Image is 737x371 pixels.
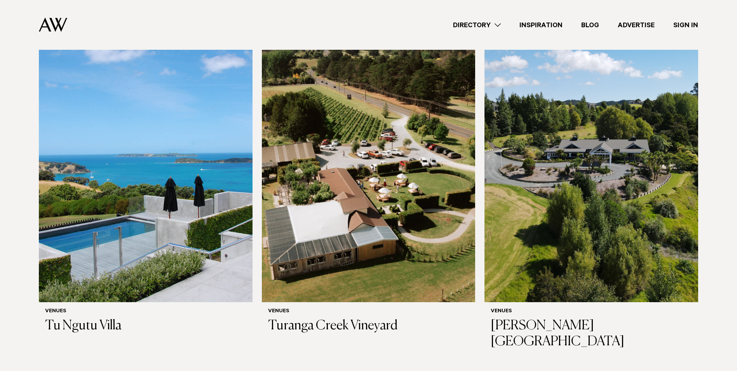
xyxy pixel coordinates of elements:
img: Auckland Weddings Venues | Woodhouse Mountain Lodge [484,16,698,302]
a: Blog [572,20,608,30]
h6: Venues [45,308,246,315]
a: Auckland Weddings Venues | Tu Ngutu Villa Venues Tu Ngutu Villa [39,16,253,340]
a: Advertise [608,20,664,30]
a: Inspiration [510,20,572,30]
h3: Tu Ngutu Villa [45,318,246,334]
a: Auckland Weddings Venues | Woodhouse Mountain Lodge Venues [PERSON_NAME][GEOGRAPHIC_DATA] [484,16,698,356]
h3: [PERSON_NAME][GEOGRAPHIC_DATA] [491,318,692,350]
a: Sign In [664,20,707,30]
h6: Venues [268,308,469,315]
img: Auckland Weddings Venues | Turanga Creek Vineyard [262,16,476,302]
img: Auckland Weddings Logo [39,17,67,32]
h6: Venues [491,308,692,315]
a: Auckland Weddings Venues | Turanga Creek Vineyard Venues Turanga Creek Vineyard [262,16,476,340]
h3: Turanga Creek Vineyard [268,318,469,334]
a: Directory [444,20,510,30]
img: Auckland Weddings Venues | Tu Ngutu Villa [39,16,253,302]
